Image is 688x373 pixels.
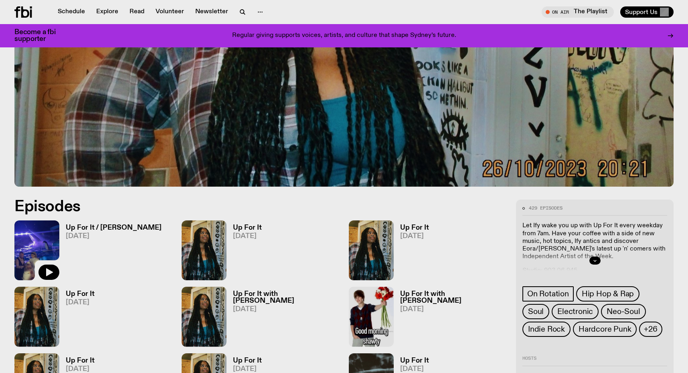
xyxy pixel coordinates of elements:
h3: Up For It [66,357,95,364]
h2: Episodes [14,200,451,214]
img: Ify - a Brown Skin girl with black braided twists, looking up to the side with her tongue stickin... [14,287,59,347]
a: Indie Rock [522,322,571,337]
p: Regular giving supports voices, artists, and culture that shape Sydney’s future. [232,32,456,39]
h3: Up For It / [PERSON_NAME] [66,224,162,231]
a: Hardcore Punk [573,322,637,337]
h3: Become a fbi supporter [14,29,66,43]
a: Read [125,6,149,18]
a: Hip Hop & Rap [576,286,639,302]
h3: Up For It [233,224,262,231]
a: Up For It with [PERSON_NAME][DATE] [227,291,339,347]
span: [DATE] [400,233,429,240]
h3: Up For It [400,357,429,364]
span: [DATE] [400,366,429,373]
span: [DATE] [233,366,262,373]
a: Neo-Soul [601,304,646,319]
a: Up For It[DATE] [394,224,429,280]
span: Support Us [625,8,658,16]
a: Electronic [552,304,599,319]
button: Support Us [620,6,674,18]
span: Indie Rock [528,325,565,334]
span: Neo-Soul [607,307,640,316]
h3: Up For It [400,224,429,231]
span: Hardcore Punk [579,325,631,334]
button: +26 [639,322,662,337]
span: +26 [644,325,657,334]
span: Soul [528,307,544,316]
a: On Rotation [522,286,574,302]
span: [DATE] [66,233,162,240]
span: [DATE] [233,306,339,313]
button: On AirThe Playlist [542,6,614,18]
a: Explore [91,6,123,18]
h2: Hosts [522,356,667,366]
a: Up For It / [PERSON_NAME][DATE] [59,224,162,280]
a: Up For It with [PERSON_NAME][DATE] [394,291,506,347]
a: Up For It[DATE] [227,224,262,280]
a: Up For It[DATE] [59,291,95,347]
span: 429 episodes [529,206,563,210]
span: On Rotation [527,289,569,298]
span: [DATE] [233,233,262,240]
span: [DATE] [66,366,95,373]
h3: Up For It with [PERSON_NAME] [233,291,339,304]
span: Electronic [557,307,593,316]
a: Schedule [53,6,90,18]
span: Hip Hop & Rap [582,289,634,298]
img: Ify - a Brown Skin girl with black braided twists, looking up to the side with her tongue stickin... [349,220,394,280]
a: Volunteer [151,6,189,18]
h3: Up For It [233,357,262,364]
a: Soul [522,304,549,319]
h3: Up For It [66,291,95,298]
a: Newsletter [190,6,233,18]
span: [DATE] [400,306,506,313]
img: Ify - a Brown Skin girl with black braided twists, looking up to the side with her tongue stickin... [182,220,227,280]
span: [DATE] [66,299,95,306]
img: Ify - a Brown Skin girl with black braided twists, looking up to the side with her tongue stickin... [182,287,227,347]
p: Let Ify wake you up with Up For It every weekday from 7am. Have your coffee with a side of new mu... [522,222,667,261]
h3: Up For It with [PERSON_NAME] [400,291,506,304]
